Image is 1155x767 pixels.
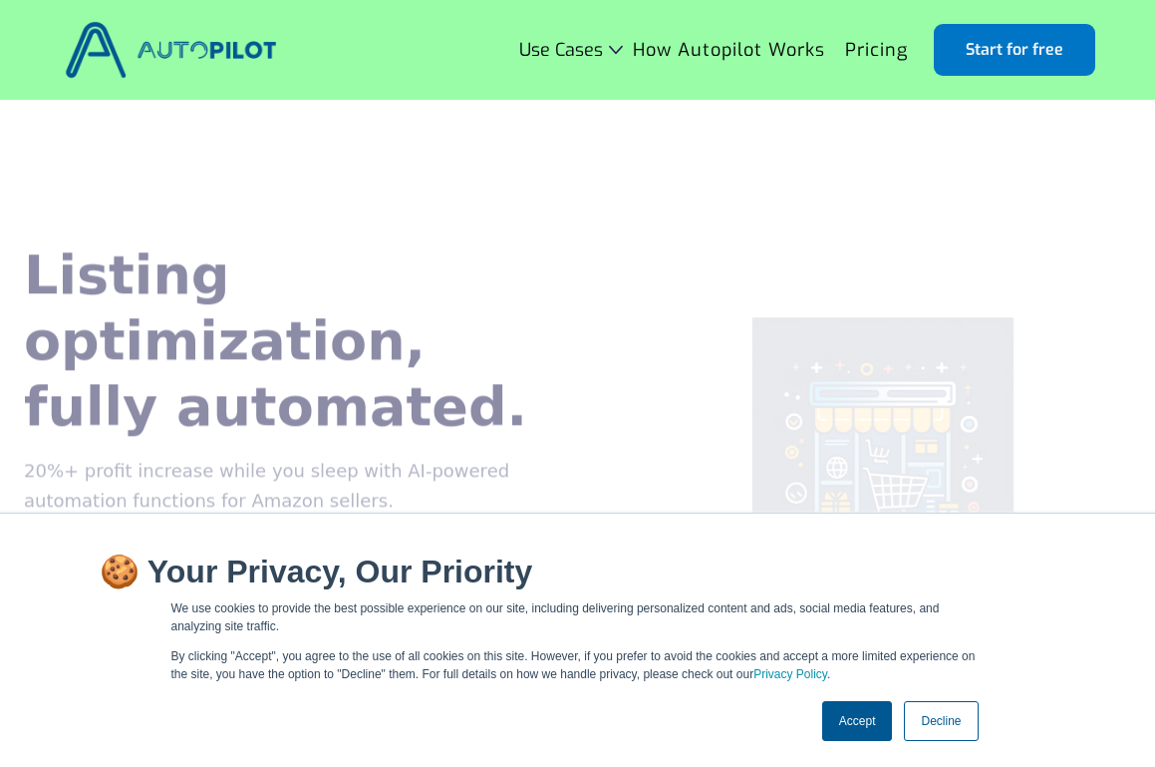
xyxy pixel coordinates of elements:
div: Use Cases [519,40,623,60]
a: Decline [904,701,978,741]
p: 20%+ profit increase while you sleep with AI-powered automation functions for Amazon sellers. [24,456,568,516]
a: How Autopilot Works [623,31,835,69]
a: Pricing [835,31,918,69]
h1: Listing optimization, fully automated. [24,242,568,440]
h2: 🍪 Your Privacy, Our Priority [100,554,1056,589]
a: Start for free [934,24,1095,76]
a: Privacy Policy [753,667,827,681]
img: Icon Rounded Chevron Dark - BRIX Templates [609,45,623,54]
a: Accept [822,701,893,741]
p: We use cookies to provide the best possible experience on our site, including delivering personal... [171,599,985,635]
div: Use Cases [519,40,603,60]
p: By clicking "Accept", you agree to the use of all cookies on this site. However, if you prefer to... [171,647,985,683]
